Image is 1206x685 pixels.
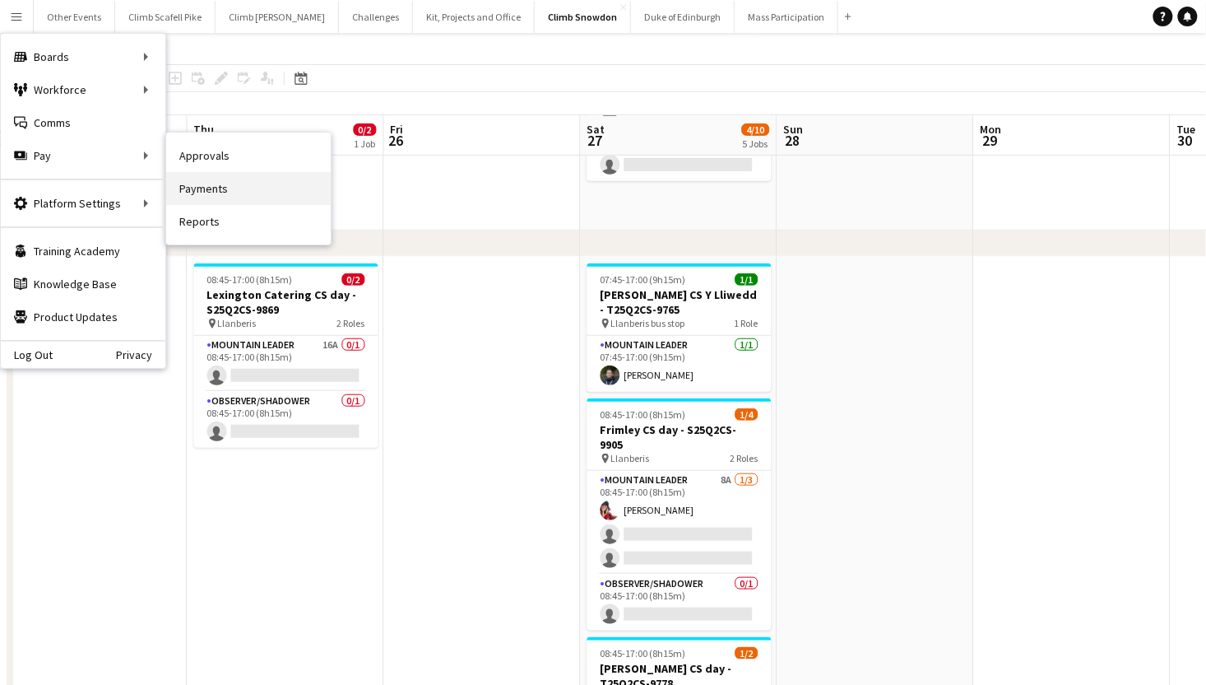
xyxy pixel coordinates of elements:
[587,122,605,137] span: Sat
[1,106,165,139] a: Comms
[1,187,165,220] div: Platform Settings
[355,137,376,150] div: 1 Job
[587,336,772,392] app-card-role: Mountain Leader1/107:45-17:00 (9h15m)[PERSON_NAME]
[192,131,215,150] span: 25
[1177,122,1196,137] span: Tue
[388,131,404,150] span: 26
[216,1,339,33] button: Climb [PERSON_NAME]
[735,317,758,329] span: 1 Role
[1,301,165,333] a: Product Updates
[978,131,1002,150] span: 29
[743,137,769,150] div: 5 Jobs
[587,398,772,631] app-job-card: 08:45-17:00 (8h15m)1/4Frimley CS day - S25Q2CS-9905 Llanberis2 RolesMountain Leader8A1/308:45-17:...
[585,131,605,150] span: 27
[194,122,215,137] span: Thu
[194,336,378,392] app-card-role: Mountain Leader16A0/108:45-17:00 (8h15m)
[587,287,772,317] h3: [PERSON_NAME] CS Y Lliwedd - T25Q2CS-9765
[742,123,770,136] span: 4/10
[194,287,378,317] h3: Lexington Catering CS day - S25Q2CS-9869
[115,1,216,33] button: Climb Scafell Pike
[735,408,758,421] span: 1/4
[611,317,685,329] span: Llanberis bus stop
[207,273,293,286] span: 08:45-17:00 (8h15m)
[194,263,378,448] app-job-card: 08:45-17:00 (8h15m)0/2Lexington Catering CS day - S25Q2CS-9869 Llanberis2 RolesMountain Leader16A...
[587,422,772,452] h3: Frimley CS day - S25Q2CS-9905
[1,235,165,268] a: Training Academy
[1,139,165,172] div: Pay
[587,575,772,631] app-card-role: Observer/Shadower0/108:45-17:00 (8h15m)
[731,452,758,464] span: 2 Roles
[735,273,758,286] span: 1/1
[116,348,165,361] a: Privacy
[735,1,838,33] button: Mass Participation
[1,268,165,301] a: Knowledge Base
[354,123,377,136] span: 0/2
[631,1,735,33] button: Duke of Edinburgh
[1,73,165,106] div: Workforce
[587,471,772,575] app-card-role: Mountain Leader8A1/308:45-17:00 (8h15m)[PERSON_NAME]
[337,317,365,329] span: 2 Roles
[413,1,535,33] button: Kit, Projects and Office
[166,205,331,238] a: Reports
[601,647,686,659] span: 08:45-17:00 (8h15m)
[194,392,378,448] app-card-role: Observer/Shadower0/108:45-17:00 (8h15m)
[587,263,772,392] app-job-card: 07:45-17:00 (9h15m)1/1[PERSON_NAME] CS Y Lliwedd - T25Q2CS-9765 Llanberis bus stop1 RoleMountain ...
[1,348,53,361] a: Log Out
[339,1,413,33] button: Challenges
[784,122,804,137] span: Sun
[218,317,257,329] span: Llanberis
[601,273,686,286] span: 07:45-17:00 (9h15m)
[342,273,365,286] span: 0/2
[34,1,115,33] button: Other Events
[166,139,331,172] a: Approvals
[1,40,165,73] div: Boards
[782,131,804,150] span: 28
[391,122,404,137] span: Fri
[1175,131,1196,150] span: 30
[535,1,631,33] button: Climb Snowdon
[981,122,1002,137] span: Mon
[611,452,650,464] span: Llanberis
[735,647,758,659] span: 1/2
[601,408,686,421] span: 08:45-17:00 (8h15m)
[166,172,331,205] a: Payments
